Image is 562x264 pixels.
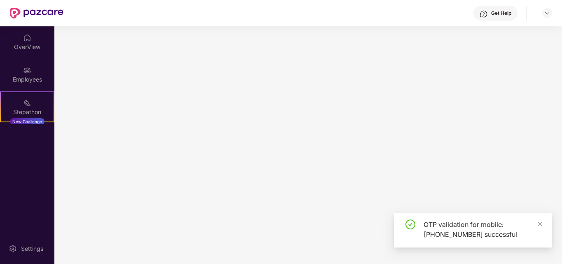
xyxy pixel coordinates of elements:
[491,10,511,16] div: Get Help
[424,220,542,239] div: OTP validation for mobile: [PHONE_NUMBER] successful
[10,8,63,19] img: New Pazcare Logo
[1,108,54,116] div: Stepathon
[10,118,44,125] div: New Challenge
[23,99,31,107] img: svg+xml;base64,PHN2ZyB4bWxucz0iaHR0cDovL3d3dy53My5vcmcvMjAwMC9zdmciIHdpZHRoPSIyMSIgaGVpZ2h0PSIyMC...
[544,10,550,16] img: svg+xml;base64,PHN2ZyBpZD0iRHJvcGRvd24tMzJ4MzIiIHhtbG5zPSJodHRwOi8vd3d3LnczLm9yZy8yMDAwL3N2ZyIgd2...
[19,245,46,253] div: Settings
[23,66,31,75] img: svg+xml;base64,PHN2ZyBpZD0iRW1wbG95ZWVzIiB4bWxucz0iaHR0cDovL3d3dy53My5vcmcvMjAwMC9zdmciIHdpZHRoPS...
[9,245,17,253] img: svg+xml;base64,PHN2ZyBpZD0iU2V0dGluZy0yMHgyMCIgeG1sbnM9Imh0dHA6Ly93d3cudzMub3JnLzIwMDAvc3ZnIiB3aW...
[23,34,31,42] img: svg+xml;base64,PHN2ZyBpZD0iSG9tZSIgeG1sbnM9Imh0dHA6Ly93d3cudzMub3JnLzIwMDAvc3ZnIiB3aWR0aD0iMjAiIG...
[537,221,543,227] span: close
[480,10,488,18] img: svg+xml;base64,PHN2ZyBpZD0iSGVscC0zMngzMiIgeG1sbnM9Imh0dHA6Ly93d3cudzMub3JnLzIwMDAvc3ZnIiB3aWR0aD...
[405,220,415,229] span: check-circle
